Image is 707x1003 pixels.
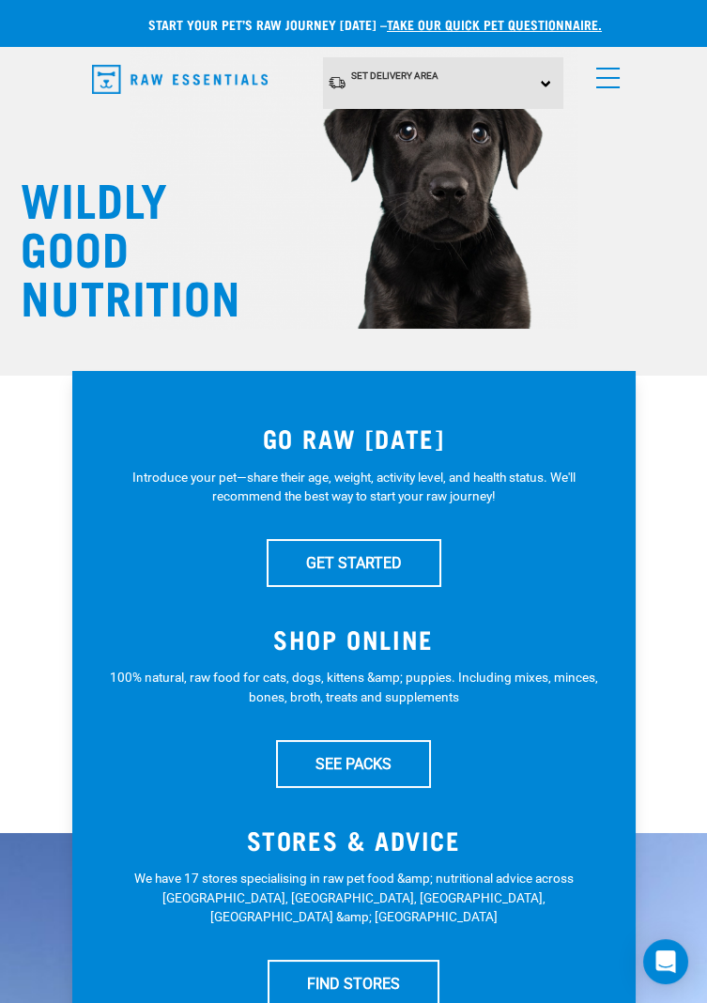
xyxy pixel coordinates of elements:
[643,939,688,984] div: Open Intercom Messenger
[587,56,621,90] a: menu
[110,625,598,654] h3: SHOP ONLINE
[92,65,268,94] img: Raw Essentials Logo
[110,826,598,855] h3: STORES & ADVICE
[351,70,438,81] span: Set Delivery Area
[110,468,598,506] p: Introduce your pet—share their age, weight, activity level, and health status. We'll recommend th...
[267,539,441,586] a: GET STARTED
[328,75,346,90] img: van-moving.png
[110,869,598,926] p: We have 17 stores specialising in raw pet food &amp; nutritional advice across [GEOGRAPHIC_DATA],...
[387,21,602,27] a: take our quick pet questionnaire.
[21,173,208,319] h1: WILDLY GOOD NUTRITION
[110,424,598,453] h3: GO RAW [DATE]
[276,740,431,787] a: SEE PACKS
[110,668,598,706] p: 100% natural, raw food for cats, dogs, kittens &amp; puppies. Including mixes, minces, bones, bro...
